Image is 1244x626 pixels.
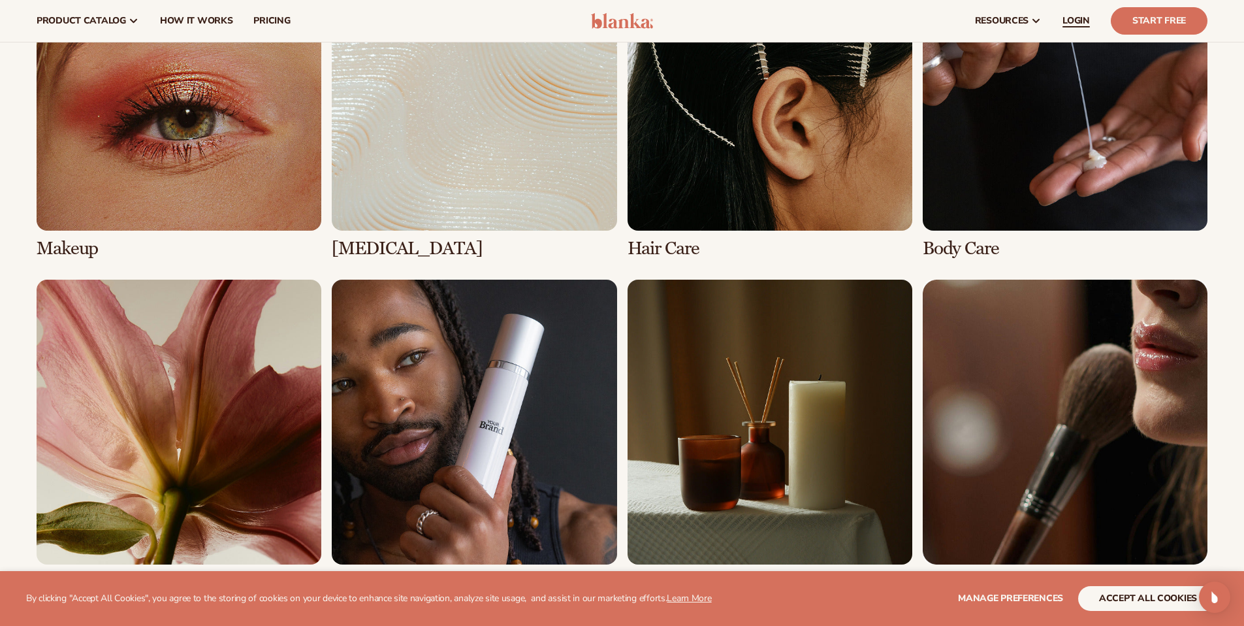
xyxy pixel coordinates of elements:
[160,16,233,26] span: How It Works
[628,280,912,593] div: 7 / 8
[923,280,1207,593] div: 8 / 8
[332,280,616,593] div: 6 / 8
[332,239,616,259] h3: [MEDICAL_DATA]
[37,239,321,259] h3: Makeup
[958,586,1063,611] button: Manage preferences
[1078,586,1218,611] button: accept all cookies
[1062,16,1090,26] span: LOGIN
[591,13,653,29] img: logo
[975,16,1029,26] span: resources
[253,16,290,26] span: pricing
[667,592,711,604] a: Learn More
[923,239,1207,259] h3: Body Care
[628,239,912,259] h3: Hair Care
[958,592,1063,604] span: Manage preferences
[1111,7,1207,35] a: Start Free
[37,16,126,26] span: product catalog
[37,280,321,593] div: 5 / 8
[26,593,712,604] p: By clicking "Accept All Cookies", you agree to the storing of cookies on your device to enhance s...
[1199,582,1230,613] div: Open Intercom Messenger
